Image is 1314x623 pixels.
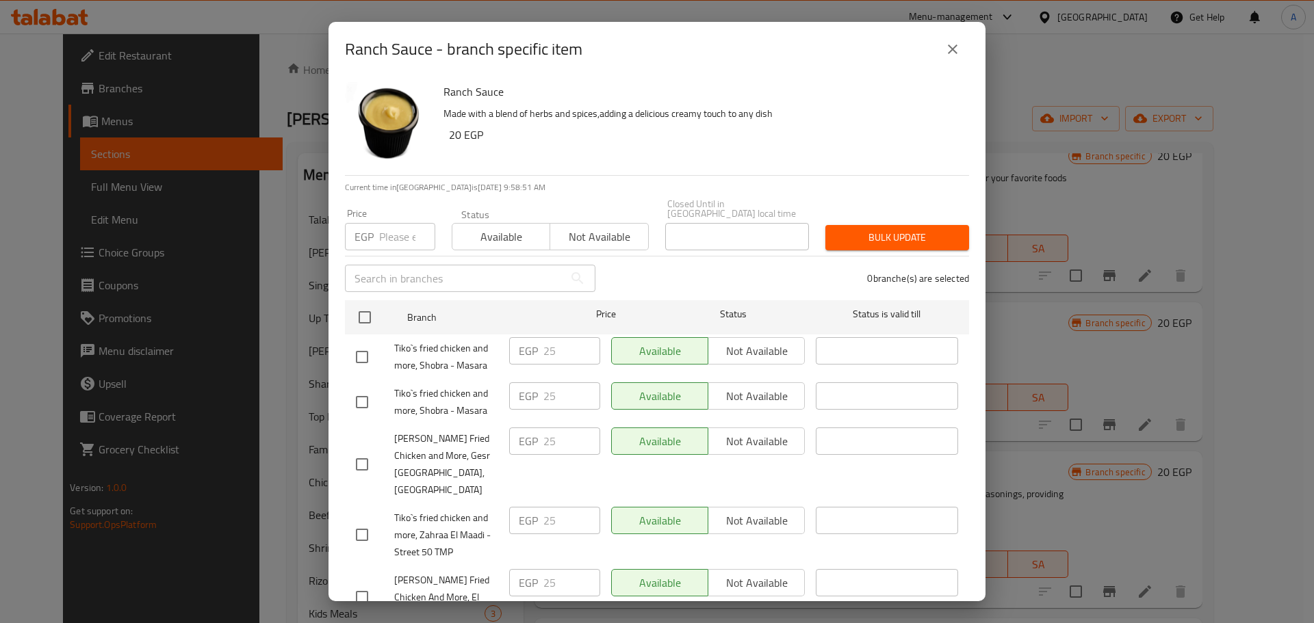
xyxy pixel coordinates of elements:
[345,181,969,194] p: Current time in [GEOGRAPHIC_DATA] is [DATE] 9:58:51 AM
[394,430,498,499] span: [PERSON_NAME] Fried Chicken and More, Gesr [GEOGRAPHIC_DATA],[GEOGRAPHIC_DATA]
[458,227,545,247] span: Available
[519,512,538,529] p: EGP
[519,343,538,359] p: EGP
[816,306,958,323] span: Status is valid till
[345,38,582,60] h2: Ranch Sauce - branch specific item
[345,265,564,292] input: Search in branches
[543,569,600,596] input: Please enter price
[543,427,600,455] input: Please enter price
[394,385,498,419] span: Tiko`s fried chicken and more, Shobra - Masara
[407,309,550,326] span: Branch
[443,82,958,101] h6: Ranch Sauce
[836,229,958,246] span: Bulk update
[867,271,969,285] p: 0 branche(s) are selected
[449,125,958,144] h6: 20 EGP
[355,228,374,245] p: EGP
[519,433,538,449] p: EGP
[394,509,498,561] span: Tiko`s fried chicken and more, Zahraa El Maadi - Street 50 TMP
[662,306,805,323] span: Status
[345,82,433,170] img: Ranch Sauce
[550,223,648,250] button: Not available
[519,574,538,591] p: EGP
[936,33,969,66] button: close
[394,340,498,374] span: Tiko`s fried chicken and more, Shobra - Masara
[452,223,550,250] button: Available
[379,223,435,250] input: Please enter price
[561,306,652,323] span: Price
[825,225,969,250] button: Bulk update
[543,382,600,410] input: Please enter price
[394,572,498,623] span: [PERSON_NAME] Fried Chicken And More, El Shorouk - TMP
[556,227,643,247] span: Not available
[543,337,600,364] input: Please enter price
[543,507,600,534] input: Please enter price
[519,388,538,404] p: EGP
[443,105,958,122] p: Made with a blend of herbs and spices,adding a delicious creamy touch to any dish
